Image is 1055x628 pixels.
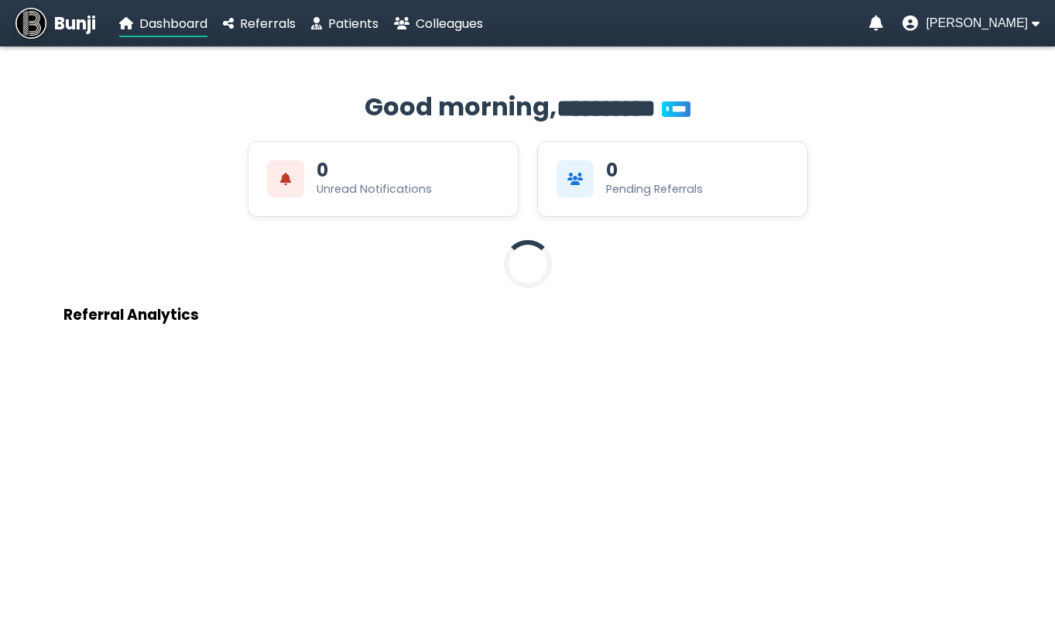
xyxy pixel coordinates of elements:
span: [PERSON_NAME] [926,16,1028,30]
a: Referrals [223,14,296,33]
h3: Referral Analytics [63,304,992,326]
span: You’re on Plus! [662,101,690,117]
span: Referrals [240,15,296,33]
button: User menu [903,15,1040,31]
h2: Good morning, [63,88,992,125]
div: 0 [317,161,328,180]
div: Pending Referrals [606,181,703,197]
div: View Pending Referrals [537,141,808,217]
a: Bunji [15,8,96,39]
div: View Unread Notifications [248,141,519,217]
img: Bunji Dental Referral Management [15,8,46,39]
div: 0 [606,161,618,180]
span: Patients [328,15,378,33]
div: Unread Notifications [317,181,432,197]
span: Colleagues [416,15,483,33]
a: Colleagues [394,14,483,33]
span: Dashboard [139,15,207,33]
span: Bunji [54,11,96,36]
a: Dashboard [119,14,207,33]
a: Notifications [869,15,883,31]
a: Patients [311,14,378,33]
